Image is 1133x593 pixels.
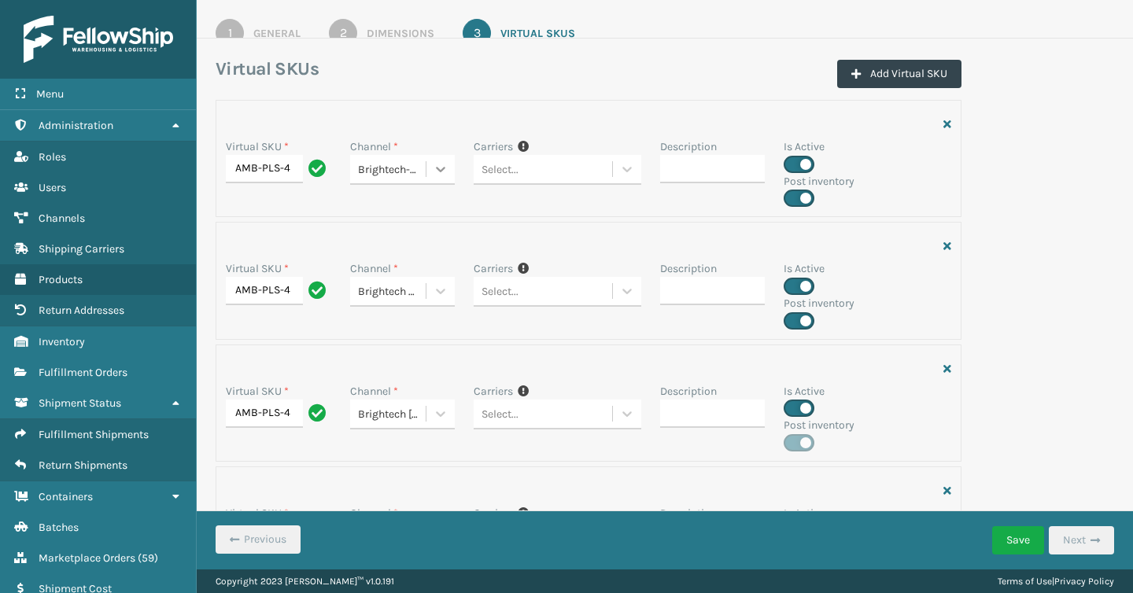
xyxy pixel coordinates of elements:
[329,19,357,47] div: 2
[39,181,66,194] span: Users
[784,295,854,311] label: Post inventory
[1049,526,1114,554] button: Next
[474,505,513,521] label: Carriers
[784,417,854,433] label: Post inventory
[463,19,491,47] div: 3
[350,138,398,155] label: Channel
[660,383,717,400] label: Description
[350,383,398,400] label: Channel
[784,260,825,277] label: Is Active
[39,366,127,379] span: Fulfillment Orders
[39,304,124,317] span: Return Addresses
[216,57,319,81] h3: Virtual SKUs
[216,569,394,593] p: Copyright 2023 [PERSON_NAME]™ v 1.0.191
[998,576,1052,587] a: Terms of Use
[358,283,428,300] div: Brightech Wayfair
[660,260,717,277] label: Description
[992,526,1044,554] button: Save
[39,335,85,348] span: Inventory
[784,383,825,400] label: Is Active
[367,25,434,42] div: Dimensions
[474,260,513,277] label: Carriers
[358,405,428,422] div: Brightech [PERSON_NAME]
[226,505,289,521] label: Virtual SKU
[39,521,79,534] span: Batches
[39,551,135,565] span: Marketplace Orders
[784,173,854,190] label: Post inventory
[138,551,158,565] span: ( 59 )
[784,138,825,155] label: Is Active
[39,459,127,472] span: Return Shipments
[24,16,173,63] img: logo
[1054,576,1114,587] a: Privacy Policy
[660,138,717,155] label: Description
[837,60,961,88] button: Add Virtual SKU
[39,119,113,132] span: Administration
[482,161,519,178] div: Select...
[350,505,398,521] label: Channel
[474,383,513,400] label: Carriers
[39,490,93,503] span: Containers
[226,138,289,155] label: Virtual SKU
[216,19,244,47] div: 1
[36,87,64,101] span: Menu
[660,505,717,521] label: Description
[39,428,149,441] span: Fulfillment Shipments
[39,212,85,225] span: Channels
[784,505,825,521] label: Is Active
[39,273,83,286] span: Products
[500,25,575,42] div: Virtual SKUs
[474,138,513,155] label: Carriers
[226,260,289,277] label: Virtual SKU
[998,569,1114,593] div: |
[39,396,121,410] span: Shipment Status
[39,242,124,256] span: Shipping Carriers
[350,260,398,277] label: Channel
[39,150,66,164] span: Roles
[253,25,301,42] div: General
[216,525,301,554] button: Previous
[482,283,519,300] div: Select...
[358,161,428,178] div: Brightech- Shopify
[482,405,519,422] div: Select...
[226,383,289,400] label: Virtual SKU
